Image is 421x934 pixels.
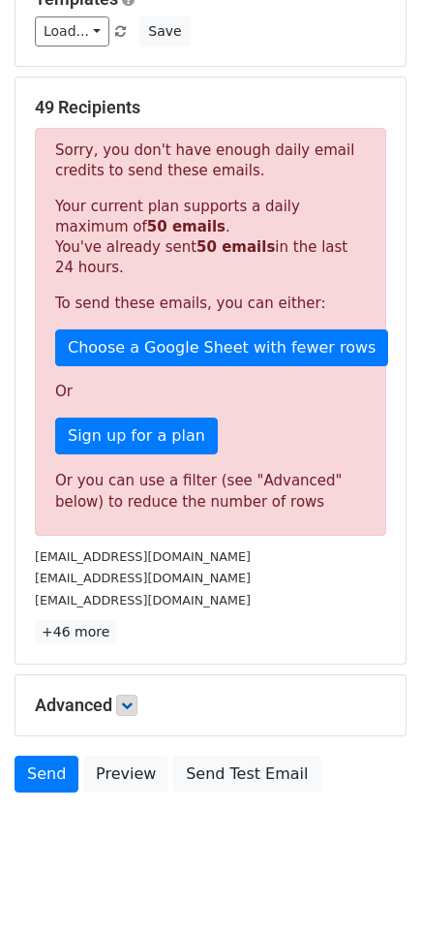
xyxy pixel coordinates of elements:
a: Sign up for a plan [55,418,218,454]
a: Send [15,756,78,793]
a: Load... [35,16,109,47]
h5: 49 Recipients [35,97,386,118]
a: +46 more [35,620,116,644]
div: Or you can use a filter (see "Advanced" below) to reduce the number of rows [55,470,366,514]
h5: Advanced [35,695,386,716]
iframe: Chat Widget [324,841,421,934]
a: Send Test Email [173,756,320,793]
small: [EMAIL_ADDRESS][DOMAIN_NAME] [35,571,251,585]
p: Or [55,382,366,402]
p: Your current plan supports a daily maximum of . You've already sent in the last 24 hours. [55,197,366,278]
div: 聊天小组件 [324,841,421,934]
strong: 50 emails [196,238,275,256]
p: To send these emails, you can either: [55,294,366,314]
p: Sorry, you don't have enough daily email credits to send these emails. [55,140,366,181]
small: [EMAIL_ADDRESS][DOMAIN_NAME] [35,593,251,607]
a: Choose a Google Sheet with fewer rows [55,329,388,366]
a: Preview [83,756,168,793]
strong: 50 emails [147,218,226,235]
small: [EMAIL_ADDRESS][DOMAIN_NAME] [35,549,251,564]
button: Save [139,16,190,47]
